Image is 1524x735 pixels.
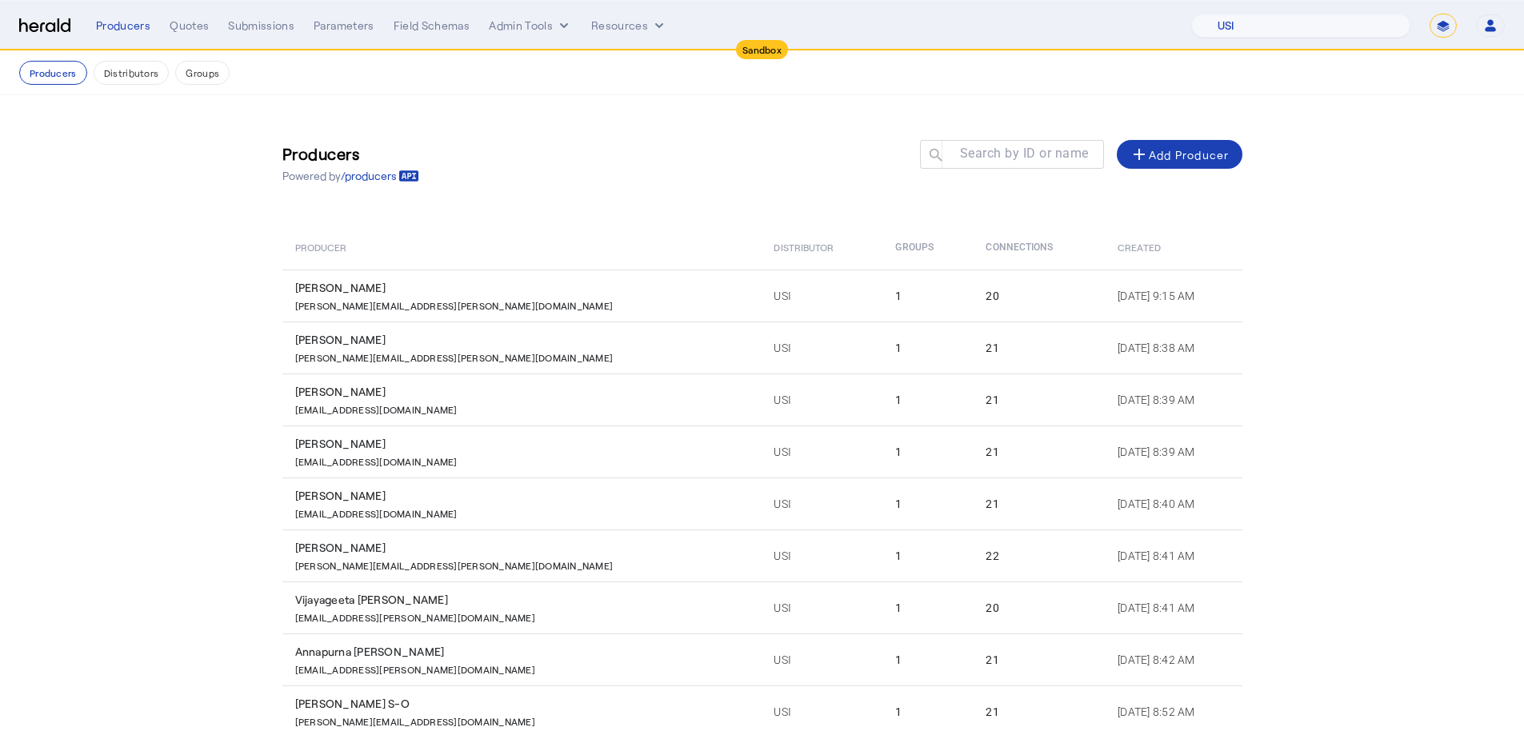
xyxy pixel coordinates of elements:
td: [DATE] 8:41 AM [1105,581,1242,633]
h3: Producers [282,142,419,165]
td: [DATE] 8:42 AM [1105,633,1242,685]
img: Herald Logo [19,18,70,34]
button: internal dropdown menu [489,18,572,34]
mat-icon: search [920,146,947,166]
td: 1 [882,477,973,529]
p: [PERSON_NAME][EMAIL_ADDRESS][PERSON_NAME][DOMAIN_NAME] [295,296,614,312]
button: Groups [175,61,230,85]
div: 21 [986,392,1098,408]
div: 20 [986,288,1098,304]
div: [PERSON_NAME] [295,488,755,504]
div: [PERSON_NAME] S-O [295,696,755,712]
td: [DATE] 8:40 AM [1105,477,1242,529]
div: Sandbox [736,40,788,59]
a: /producers [341,168,419,184]
td: USI [761,477,882,529]
td: USI [761,425,882,477]
p: [PERSON_NAME][EMAIL_ADDRESS][PERSON_NAME][DOMAIN_NAME] [295,348,614,364]
div: 20 [986,600,1098,616]
div: 21 [986,496,1098,512]
p: [EMAIL_ADDRESS][PERSON_NAME][DOMAIN_NAME] [295,608,535,624]
mat-icon: add [1130,145,1149,164]
div: Parameters [314,18,374,34]
button: Distributors [94,61,170,85]
div: Annapurna [PERSON_NAME] [295,644,755,660]
td: USI [761,373,882,425]
div: [PERSON_NAME] [295,280,755,296]
div: 21 [986,340,1098,356]
td: [DATE] 8:38 AM [1105,322,1242,373]
td: USI [761,581,882,633]
td: [DATE] 9:15 AM [1105,270,1242,322]
div: 21 [986,652,1098,668]
div: Producers [96,18,150,34]
td: 1 [882,322,973,373]
th: Created [1105,225,1242,270]
td: USI [761,270,882,322]
div: 22 [986,548,1098,564]
th: Producer [282,225,762,270]
td: 1 [882,425,973,477]
div: 21 [986,704,1098,720]
p: [PERSON_NAME][EMAIL_ADDRESS][PERSON_NAME][DOMAIN_NAME] [295,556,614,572]
button: Resources dropdown menu [591,18,667,34]
td: USI [761,322,882,373]
div: Submissions [228,18,294,34]
td: 1 [882,270,973,322]
p: [EMAIL_ADDRESS][PERSON_NAME][DOMAIN_NAME] [295,660,535,676]
div: 21 [986,444,1098,460]
th: Distributor [761,225,882,270]
td: 1 [882,633,973,685]
button: Producers [19,61,87,85]
td: [DATE] 8:39 AM [1105,425,1242,477]
p: [PERSON_NAME][EMAIL_ADDRESS][DOMAIN_NAME] [295,712,535,728]
div: [PERSON_NAME] [295,332,755,348]
td: 1 [882,581,973,633]
mat-label: Search by ID or name [960,146,1089,161]
p: [EMAIL_ADDRESS][DOMAIN_NAME] [295,452,458,468]
div: Add Producer [1130,145,1230,164]
div: [PERSON_NAME] [295,436,755,452]
td: USI [761,529,882,581]
th: Groups [882,225,973,270]
button: Add Producer [1117,140,1242,169]
div: [PERSON_NAME] [295,540,755,556]
td: 1 [882,373,973,425]
div: Field Schemas [394,18,470,34]
div: [PERSON_NAME] [295,384,755,400]
p: Powered by [282,168,419,184]
p: [EMAIL_ADDRESS][DOMAIN_NAME] [295,400,458,416]
div: Vijayageeta [PERSON_NAME] [295,592,755,608]
td: [DATE] 8:39 AM [1105,373,1242,425]
td: [DATE] 8:41 AM [1105,529,1242,581]
th: Connections [973,225,1105,270]
p: [EMAIL_ADDRESS][DOMAIN_NAME] [295,504,458,520]
td: 1 [882,529,973,581]
div: Quotes [170,18,209,34]
td: USI [761,633,882,685]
